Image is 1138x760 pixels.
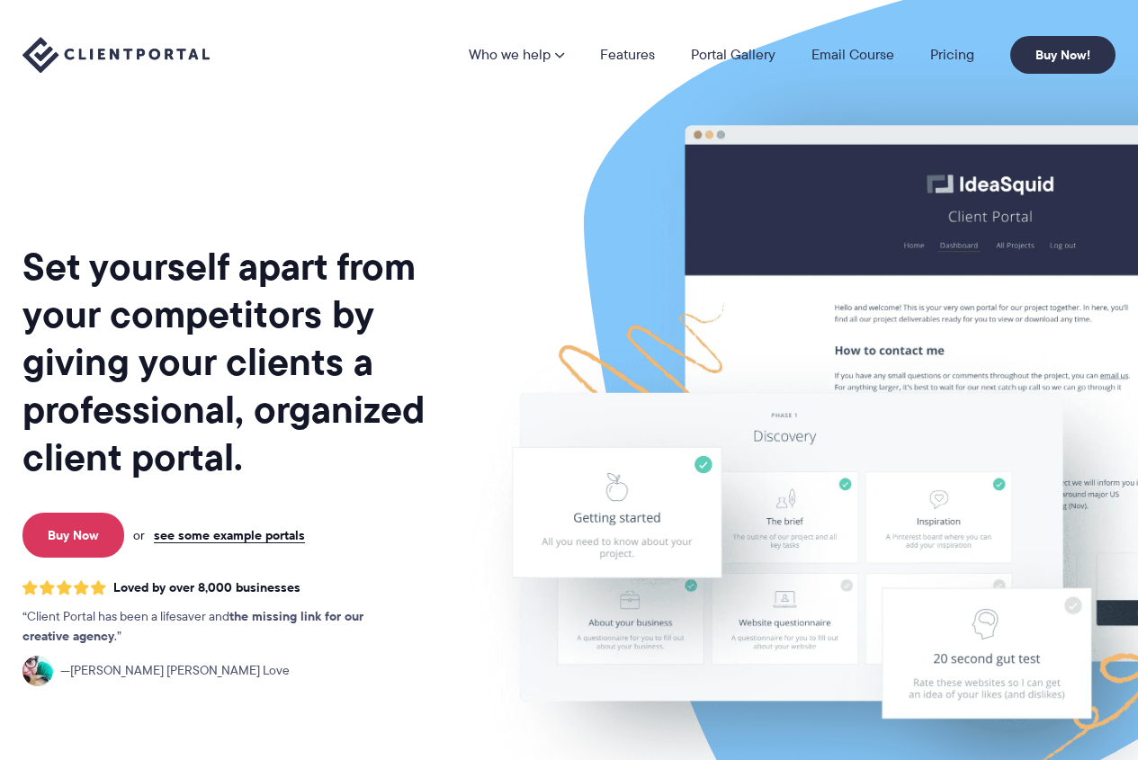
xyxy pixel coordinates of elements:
span: Loved by over 8,000 businesses [113,580,300,595]
a: Email Course [811,48,894,62]
a: see some example portals [154,527,305,543]
a: Portal Gallery [691,48,775,62]
a: Buy Now! [1010,36,1116,74]
span: [PERSON_NAME] [PERSON_NAME] Love [60,661,290,681]
a: Who we help [469,48,564,62]
p: Client Portal has been a lifesaver and . [22,607,400,647]
a: Features [600,48,655,62]
h1: Set yourself apart from your competitors by giving your clients a professional, organized client ... [22,243,460,481]
a: Pricing [930,48,974,62]
span: or [133,527,145,543]
a: Buy Now [22,513,124,558]
strong: the missing link for our creative agency [22,606,363,646]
